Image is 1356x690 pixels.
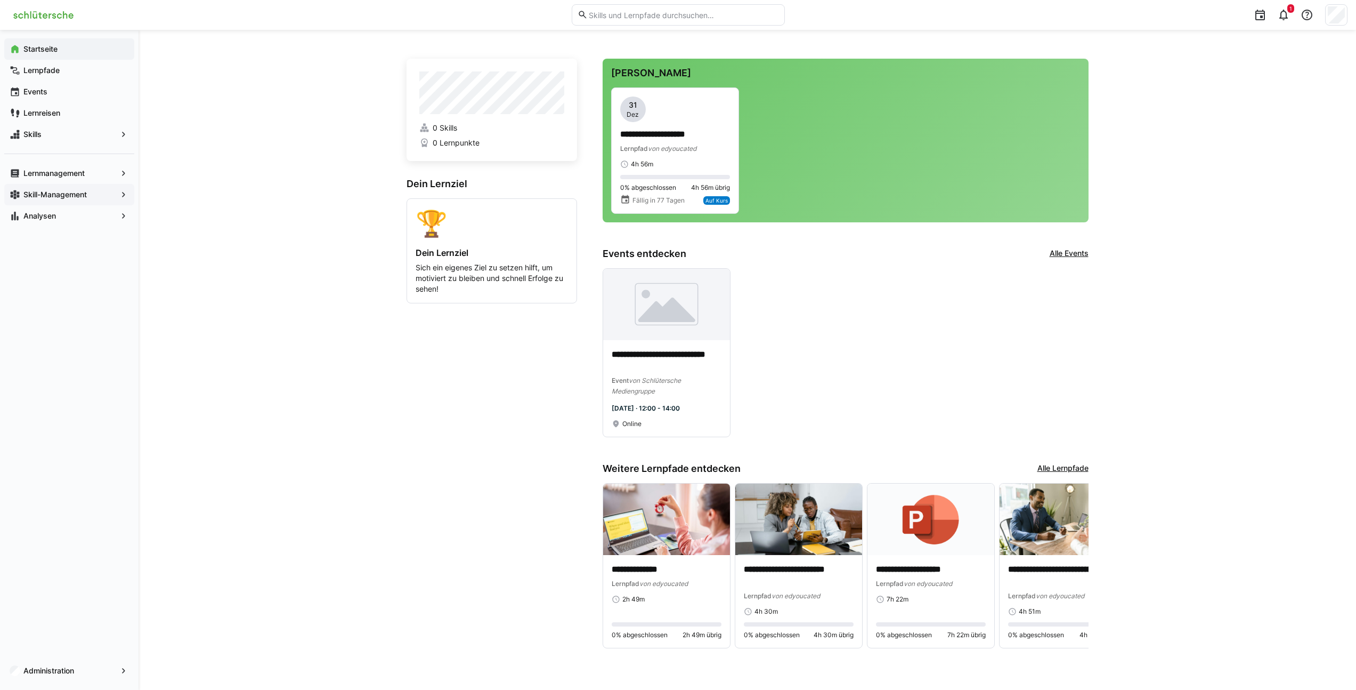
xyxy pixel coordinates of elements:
[622,595,645,604] span: 2h 49m
[744,631,800,639] span: 0% abgeschlossen
[612,631,668,639] span: 0% abgeschlossen
[772,592,820,600] span: von edyoucated
[639,580,688,588] span: von edyoucated
[419,123,564,133] a: 0 Skills
[691,183,730,192] span: 4h 56m übrig
[620,145,648,153] span: Lernpfad
[631,160,653,169] span: 4h 56m
[611,67,1080,79] h3: [PERSON_NAME]
[1050,248,1089,260] a: Alle Events
[735,484,862,555] img: image
[612,404,680,412] span: [DATE] · 12:00 - 14:00
[603,248,686,260] h3: Events entdecken
[814,631,854,639] span: 4h 30m übrig
[632,196,685,205] span: Fällig in 77 Tagen
[433,123,457,133] span: 0 Skills
[887,595,908,604] span: 7h 22m
[603,463,741,475] h3: Weitere Lernpfade entdecken
[705,197,728,204] span: Auf Kurs
[603,484,730,555] img: image
[433,138,480,148] span: 0 Lernpunkte
[622,420,642,428] span: Online
[1008,631,1064,639] span: 0% abgeschlossen
[416,247,568,258] h4: Dein Lernziel
[612,376,629,384] span: Event
[416,262,568,294] p: Sich ein eigenes Ziel zu setzen hilft, um motiviert zu bleiben und schnell Erfolge zu sehen!
[947,631,986,639] span: 7h 22m übrig
[1008,592,1036,600] span: Lernpfad
[1037,463,1089,475] a: Alle Lernpfade
[876,580,904,588] span: Lernpfad
[876,631,932,639] span: 0% abgeschlossen
[867,484,994,555] img: image
[627,110,639,119] span: Dez
[904,580,952,588] span: von edyoucated
[629,100,637,110] span: 31
[1289,5,1292,12] span: 1
[683,631,721,639] span: 2h 49m übrig
[754,607,778,616] span: 4h 30m
[1000,484,1126,555] img: image
[603,269,730,340] img: image
[648,145,696,153] span: von edyoucated
[588,10,778,20] input: Skills und Lernpfade durchsuchen…
[407,178,577,190] h3: Dein Lernziel
[612,376,681,395] span: von Schlütersche Mediengruppe
[1019,607,1041,616] span: 4h 51m
[1036,592,1084,600] span: von edyoucated
[620,183,676,192] span: 0% abgeschlossen
[612,580,639,588] span: Lernpfad
[744,592,772,600] span: Lernpfad
[416,207,568,239] div: 🏆
[1079,631,1118,639] span: 4h 51m übrig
